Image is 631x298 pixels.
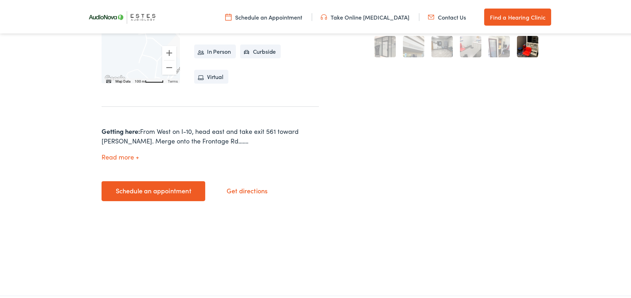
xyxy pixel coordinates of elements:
[460,35,481,56] a: 4
[488,35,510,56] a: 5
[403,35,424,56] a: 2
[374,35,396,56] a: 1
[321,12,327,20] img: utility icon
[103,73,127,82] a: Open this area in Google Maps (opens a new window)
[321,12,409,20] a: Take Online [MEDICAL_DATA]
[517,35,538,56] a: 6
[133,77,166,82] button: Map Scale: 100 m per 48 pixels
[103,73,127,82] img: Google
[102,152,139,160] button: Read more
[212,181,282,199] a: Get directions
[225,12,302,20] a: Schedule an Appointment
[431,35,453,56] a: 3
[194,43,236,57] li: In Person
[428,12,434,20] img: utility icon
[428,12,466,20] a: Contact Us
[194,68,228,83] li: Virtual
[106,78,111,83] button: Keyboard shortcuts
[102,180,205,200] a: Schedule an appointment
[115,78,130,83] button: Map Data
[135,78,145,82] span: 100 m
[484,7,551,24] a: Find a Hearing Clinic
[102,125,319,144] div: From West on I-10, head east and take exit 561 toward [PERSON_NAME]. Merge onto the Frontage Rd.....
[102,125,140,134] strong: Getting here:
[162,45,176,59] button: Zoom in
[168,78,178,82] a: Terms (opens in new tab)
[225,12,232,20] img: utility icon
[240,43,281,57] li: Curbside
[162,59,176,73] button: Zoom out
